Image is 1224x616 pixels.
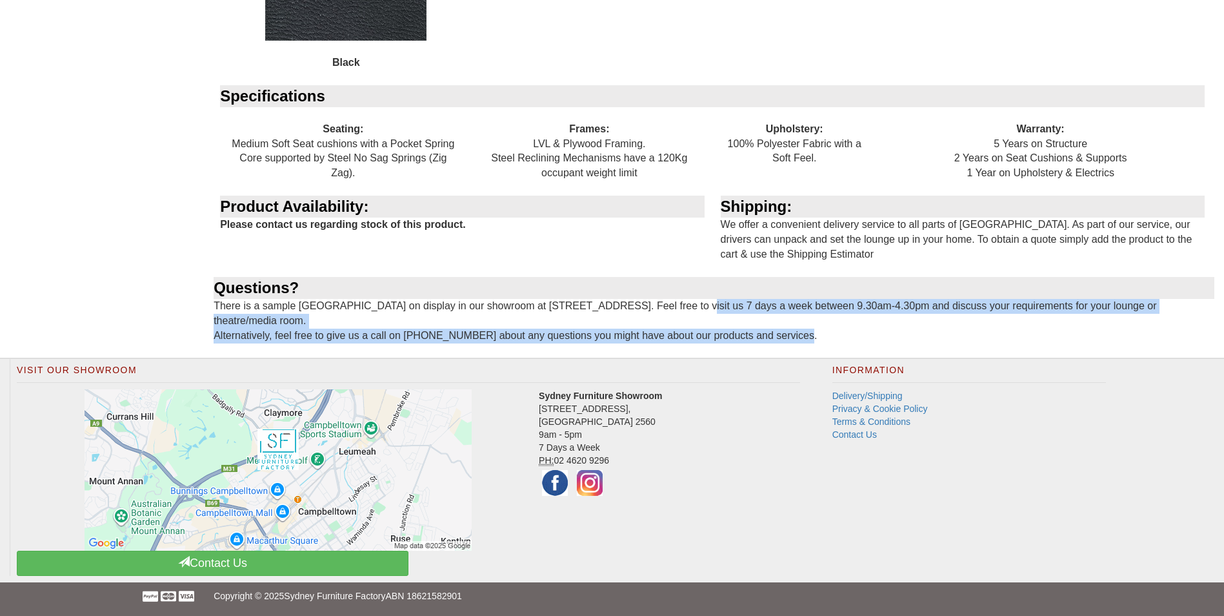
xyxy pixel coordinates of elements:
div: LVL & Plywood Framing. Steel Reclining Mechanisms have a 120Kg occupant weight limit [467,107,712,196]
div: Shipping: [721,196,1205,218]
div: We offer a convenient delivery service to all parts of [GEOGRAPHIC_DATA]. As part of our service,... [714,196,1214,277]
img: Instagram [574,467,606,499]
h2: Information [832,365,1106,382]
a: Contact Us [17,551,408,576]
abbr: Phone [539,455,554,466]
b: Warranty: [1017,123,1065,134]
b: Black [332,57,360,68]
div: Questions? [214,277,1214,299]
img: Facebook [539,467,571,499]
strong: Sydney Furniture Showroom [539,391,662,401]
b: Frames: [569,123,609,134]
a: Sydney Furniture Factory [284,591,385,601]
img: Click to activate map [85,389,472,551]
a: Delivery/Shipping [832,391,903,401]
div: Product Availability: [220,196,704,218]
b: Seating: [323,123,363,134]
a: Privacy & Cookie Policy [832,404,928,414]
div: 100% Polyester Fabric with a Soft Feel. [712,107,876,181]
div: 5 Years on Structure 2 Years on Seat Cushions & Supports 1 Year on Upholstery & Electrics [876,107,1205,196]
p: Copyright © 2025 ABN 18621582901 [214,582,1010,610]
a: Click to activate map [26,389,529,551]
b: Please contact us regarding stock of this product. [220,219,466,230]
a: Contact Us [832,429,877,440]
a: Terms & Conditions [832,416,910,427]
div: Medium Soft Seat cushions with a Pocket Spring Core supported by Steel No Sag Springs (Zig Zag). [220,107,466,196]
div: Specifications [220,85,1205,107]
b: Upholstery: [766,123,823,134]
h2: Visit Our Showroom [17,365,800,382]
